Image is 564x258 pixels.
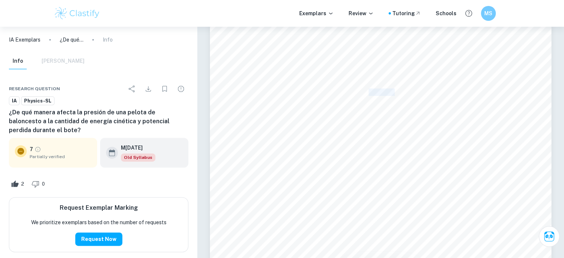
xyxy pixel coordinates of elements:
p: We prioritize exemplars based on the number of requests [31,218,166,226]
a: Tutoring [392,9,421,17]
div: Like [9,178,28,190]
div: Download [141,81,156,96]
p: Exemplars [299,9,334,17]
span: Old Syllabus [121,153,155,161]
button: MS [481,6,496,21]
a: Schools [436,9,456,17]
h6: M[DATE] [121,144,149,152]
span: se discutirán más adelante. [250,43,322,50]
a: IA Exemplars [9,36,40,44]
h6: MS [484,9,492,17]
h6: Request Exemplar Marking [60,203,138,212]
div: Bookmark [157,81,172,96]
span: Gráfica de energía perdida [344,98,417,104]
a: Physics-SL [21,96,55,105]
button: Ask Clai [539,226,560,247]
span: 2 [17,180,28,188]
span: Figura 7 [369,89,393,95]
span: Research question [9,85,60,92]
span: Cabe destacar que hay varias fuentes de incertidumbre que no se han tenido en cuenta, las cuales [250,32,511,39]
img: Clastify logo [54,6,101,21]
a: Grade partially verified [34,146,41,153]
span: Partially verified [30,153,91,160]
a: IA [9,96,20,105]
span: Análisis de los datos [250,67,342,78]
div: Dislike [30,178,49,190]
button: Info [9,53,27,69]
div: Share [125,81,139,96]
div: Report issue [174,81,188,96]
span: 0 [38,180,49,188]
button: Request Now [75,232,122,246]
p: Info [103,36,113,44]
span: Physics-SL [22,97,54,105]
button: Help and Feedback [462,7,475,20]
p: 7 [30,145,33,153]
span: IA [9,97,19,105]
h6: ¿De qué manera afecta la presión de una pelota de baloncesto a la cantidad de energía cinética y ... [9,108,188,135]
div: Starting from the May 2025 session, the Physics IA requirements have changed. It's OK to refer to... [121,153,155,161]
p: ¿De qué manera afecta la presión de una pelota de baloncesto a la cantidad de energía cinética y ... [60,36,83,44]
p: Review [349,9,374,17]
